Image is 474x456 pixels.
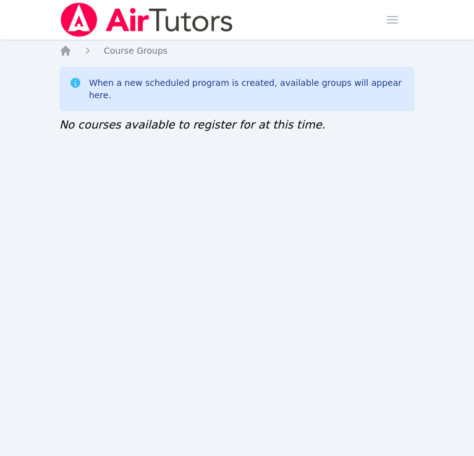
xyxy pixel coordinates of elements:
[104,44,167,57] a: Course Groups
[89,77,405,101] div: When a new scheduled program is created, available groups will appear here.
[59,2,234,37] img: Air Tutors
[59,118,326,131] span: No courses available to register for at this time.
[104,46,167,56] span: Course Groups
[59,44,415,57] nav: Breadcrumb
